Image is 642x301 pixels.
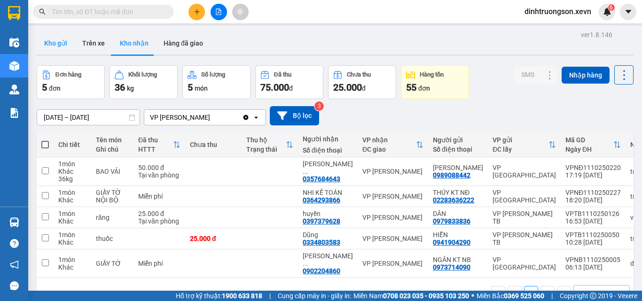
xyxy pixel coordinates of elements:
[362,146,416,153] div: ĐC giao
[211,113,212,122] input: Selected VP Ngọc Hồi.
[579,288,609,298] div: 10 / trang
[55,71,81,78] div: Đơn hàng
[524,286,538,300] button: 1
[303,147,353,154] div: Số điện thoại
[156,32,211,54] button: Hàng đã giao
[255,65,323,99] button: Đã thu75.000đ
[565,171,621,179] div: 17:19 [DATE]
[237,8,243,15] span: aim
[58,217,86,225] div: Khác
[138,146,173,153] div: HTTT
[565,196,621,204] div: 18:20 [DATE]
[493,136,548,144] div: VP gửi
[362,168,423,175] div: VP [PERSON_NAME]
[133,132,185,157] th: Toggle SortBy
[504,292,544,300] strong: 0369 525 060
[333,82,362,93] span: 25.000
[211,4,227,20] button: file-add
[303,135,353,143] div: Người nhận
[620,4,636,20] button: caret-down
[37,110,140,125] input: Select a date range.
[58,160,86,168] div: 1 món
[616,289,624,297] svg: open
[270,106,319,125] button: Bộ lọc
[433,136,483,144] div: Người gửi
[96,189,129,204] div: GIẤY TỜ NỘI BỘ
[242,114,250,121] svg: Clear value
[433,164,483,171] div: NGUYỄN TRUNG KIÊN
[58,168,86,175] div: Khác
[260,82,289,93] span: 75.000
[190,235,237,242] div: 25.000 đ
[274,71,291,78] div: Đã thu
[58,175,86,183] div: 36 kg
[303,210,353,217] div: huyền
[433,210,483,217] div: DÂN
[314,101,324,111] sup: 3
[303,189,353,196] div: NHI KẾ TOÁN
[58,210,86,217] div: 1 món
[58,189,86,196] div: 1 món
[488,132,561,157] th: Toggle SortBy
[9,61,19,71] img: warehouse-icon
[562,67,610,84] button: Nhập hàng
[328,65,396,99] button: Chưa thu25.000đ
[201,71,225,78] div: Số lượng
[608,4,615,11] sup: 6
[9,108,19,118] img: solution-icon
[269,291,271,301] span: |
[188,4,205,20] button: plus
[353,291,469,301] span: Miền Nam
[278,291,351,301] span: Cung cấp máy in - giấy in:
[10,281,19,290] span: message
[433,231,483,239] div: HIỂN
[9,217,19,227] img: warehouse-icon
[493,231,556,246] div: VP [PERSON_NAME] TB
[58,231,86,239] div: 1 món
[420,71,444,78] div: Hàng tồn
[194,8,200,15] span: plus
[561,132,626,157] th: Toggle SortBy
[246,136,286,144] div: Thu hộ
[433,256,483,263] div: NGÂN KT NB
[303,252,353,267] div: ĐỖ TUYÊN HCNS
[517,6,599,17] span: dinhtruongson.xevn
[303,260,308,267] span: ...
[115,82,125,93] span: 36
[514,66,542,83] button: SMS
[303,196,340,204] div: 0364293866
[42,82,47,93] span: 5
[565,217,621,225] div: 16:53 [DATE]
[176,291,262,301] span: Hỗ trợ kỹ thuật:
[75,32,112,54] button: Trên xe
[232,4,249,20] button: aim
[433,263,470,271] div: 0973714090
[433,146,483,153] div: Số điện thoại
[362,193,423,200] div: VP [PERSON_NAME]
[182,65,251,99] button: Số lượng5món
[112,32,156,54] button: Kho nhận
[8,6,20,20] img: logo-vxr
[590,293,596,299] span: copyright
[565,189,621,196] div: VPNĐ1110250227
[188,82,193,93] span: 5
[433,196,474,204] div: 02283636222
[493,146,548,153] div: ĐC lấy
[565,239,621,246] div: 10:28 [DATE]
[9,38,19,47] img: warehouse-icon
[58,239,86,246] div: Khác
[110,65,178,99] button: Khối lượng36kg
[96,168,129,175] div: BAO VẢI
[138,136,173,144] div: Đã thu
[215,8,222,15] span: file-add
[362,260,423,267] div: VP [PERSON_NAME]
[138,171,180,179] div: Tại văn phòng
[565,164,621,171] div: VPNĐ1110250220
[138,217,180,225] div: Tại văn phòng
[195,85,208,92] span: món
[252,114,260,121] svg: open
[96,260,129,267] div: GIẤY TỜ
[138,164,180,171] div: 50.000 đ
[347,71,371,78] div: Chưa thu
[406,82,416,93] span: 55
